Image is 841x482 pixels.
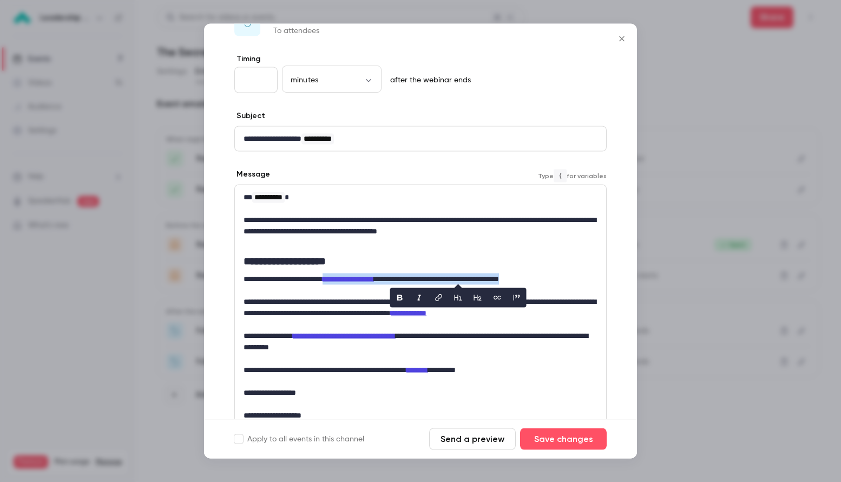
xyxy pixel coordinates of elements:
button: bold [391,289,409,307]
div: minutes [282,74,382,85]
p: after the webinar ends [386,75,471,86]
label: Apply to all events in this channel [234,434,364,445]
button: italic [411,289,428,307]
button: blockquote [508,289,525,307]
label: Subject [234,110,265,121]
button: Send a preview [429,428,516,450]
button: Close [611,28,633,50]
label: Message [234,169,270,180]
label: Timing [234,54,607,64]
span: Type for variables [538,169,607,182]
button: Save changes [520,428,607,450]
div: editor [235,185,606,428]
code: { [554,169,567,182]
p: To attendees [273,25,357,36]
button: link [430,289,448,307]
div: editor [235,127,606,151]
